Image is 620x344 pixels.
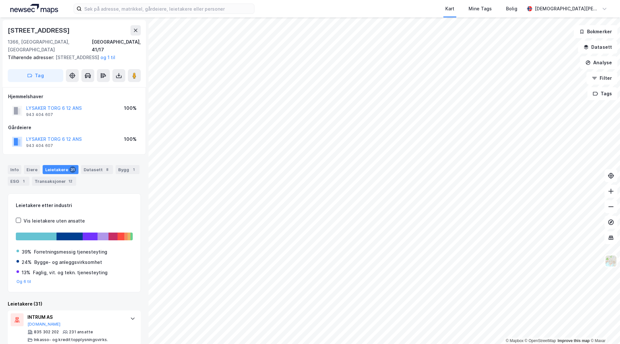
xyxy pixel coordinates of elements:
div: Vis leietakere uten ansatte [24,217,85,225]
div: 100% [124,135,137,143]
div: Kart [445,5,454,13]
div: 1 [130,166,137,173]
div: Hjemmelshaver [8,93,140,100]
button: Tags [587,87,617,100]
button: Datasett [578,41,617,54]
div: Leietakere [43,165,78,174]
button: Tag [8,69,63,82]
div: Mine Tags [469,5,492,13]
div: 12 [67,178,74,184]
div: 1366, [GEOGRAPHIC_DATA], [GEOGRAPHIC_DATA] [8,38,92,54]
div: [STREET_ADDRESS] [8,54,136,61]
div: Eiere [24,165,40,174]
div: 943 404 607 [26,143,53,148]
img: logo.a4113a55bc3d86da70a041830d287a7e.svg [10,4,58,14]
div: Forretningsmessig tjenesteyting [34,248,107,256]
iframe: Chat Widget [588,313,620,344]
div: 24% [22,258,32,266]
a: Mapbox [506,339,523,343]
div: 13% [22,269,30,276]
div: Datasett [81,165,113,174]
div: Faglig, vit. og tekn. tjenesteyting [33,269,108,276]
div: [GEOGRAPHIC_DATA], 41/17 [92,38,141,54]
div: Gårdeiere [8,124,140,131]
div: Leietakere etter industri [16,202,133,209]
button: [DOMAIN_NAME] [27,322,61,327]
div: Info [8,165,21,174]
div: 100% [124,104,137,112]
div: ESG [8,177,29,186]
div: Bygg [116,165,139,174]
div: Transaksjoner [32,177,76,186]
button: Bokmerker [574,25,617,38]
div: 835 302 202 [34,329,59,335]
div: 31 [69,166,76,173]
div: Bygge- og anleggsvirksomhet [34,258,102,266]
div: 39% [22,248,31,256]
a: Improve this map [558,339,590,343]
div: INTRUM AS [27,313,124,321]
span: Tilhørende adresser: [8,55,56,60]
a: OpenStreetMap [525,339,556,343]
div: 1 [20,178,27,184]
button: Analyse [580,56,617,69]
img: Z [605,255,617,267]
div: [STREET_ADDRESS] [8,25,71,36]
div: Bolig [506,5,517,13]
button: Filter [586,72,617,85]
div: 231 ansatte [69,329,93,335]
input: Søk på adresse, matrikkel, gårdeiere, leietakere eller personer [82,4,254,14]
div: [DEMOGRAPHIC_DATA][PERSON_NAME] [535,5,599,13]
div: 943 404 607 [26,112,53,117]
div: Leietakere (31) [8,300,141,308]
button: Og 6 til [16,279,31,284]
div: Inkasso- og kredittopplysningsvirks. [34,337,108,342]
div: 8 [104,166,110,173]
